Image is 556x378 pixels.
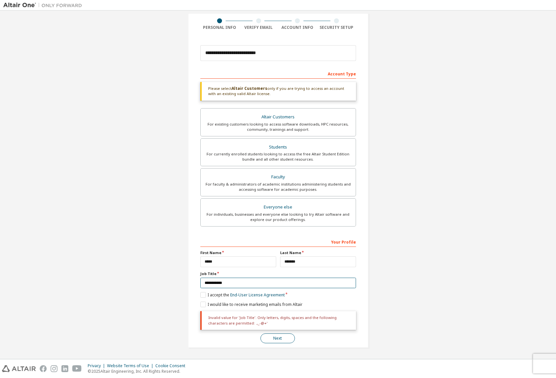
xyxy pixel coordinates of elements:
div: Account Info [278,25,317,30]
div: Everyone else [205,203,352,212]
label: First Name [200,250,276,255]
img: Altair One [3,2,85,9]
img: linkedin.svg [61,365,68,372]
div: Cookie Consent [155,363,189,368]
div: For currently enrolled students looking to access the free Altair Student Edition bundle and all ... [205,151,352,162]
div: For individuals, businesses and everyone else looking to try Altair software and explore our prod... [205,212,352,222]
label: I accept the [200,292,285,298]
p: © 2025 Altair Engineering, Inc. All Rights Reserved. [88,368,189,374]
label: I would like to receive marketing emails from Altair [200,302,302,307]
img: youtube.svg [72,365,82,372]
div: For faculty & administrators of academic institutions administering students and accessing softwa... [205,182,352,192]
div: Students [205,143,352,152]
div: Altair Customers [205,112,352,122]
div: Website Terms of Use [107,363,155,368]
img: instagram.svg [51,365,57,372]
div: Security Setup [317,25,356,30]
button: Next [260,333,295,343]
a: End-User License Agreement [230,292,285,298]
div: Please select only if you are trying to access an account with an existing valid Altair license. [200,82,356,101]
label: Job Title [200,271,356,276]
div: Personal Info [200,25,239,30]
div: Invalid value for 'Job Title'. Only letters, digits, spaces and the following characters are perm... [200,311,356,330]
div: Privacy [88,363,107,368]
div: For existing customers looking to access software downloads, HPC resources, community, trainings ... [205,122,352,132]
div: Faculty [205,172,352,182]
img: altair_logo.svg [2,365,36,372]
div: Verify Email [239,25,278,30]
div: Your Profile [200,236,356,247]
b: Altair Customers [232,86,267,91]
img: facebook.svg [40,365,47,372]
div: Account Type [200,68,356,79]
label: Last Name [280,250,356,255]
